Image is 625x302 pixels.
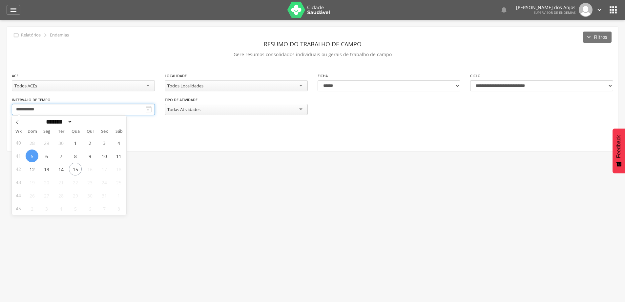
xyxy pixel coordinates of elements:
[69,189,82,202] span: Outubro 29, 2025
[26,176,38,189] span: Outubro 19, 2025
[40,189,53,202] span: Outubro 27, 2025
[12,50,613,59] p: Gere resumos consolidados individuais ou gerais de trabalho de campo
[39,129,54,134] span: Seg
[40,176,53,189] span: Outubro 20, 2025
[25,129,39,134] span: Dom
[69,176,82,189] span: Outubro 22, 2025
[69,202,82,215] span: Novembro 5, 2025
[112,176,125,189] span: Outubro 25, 2025
[16,176,21,189] span: 43
[26,163,38,175] span: Outubro 12, 2025
[613,128,625,173] button: Feedback - Mostrar pesquisa
[83,136,96,149] span: Outubro 2, 2025
[608,5,618,15] i: 
[73,118,94,125] input: Year
[145,105,153,113] i: 
[596,6,603,13] i: 
[583,32,612,43] button: Filtros
[97,129,112,134] span: Sex
[83,189,96,202] span: Outubro 30, 2025
[16,163,21,175] span: 42
[318,73,328,79] label: Ficha
[16,136,21,149] span: 40
[7,5,20,15] a: 
[112,150,125,162] span: Outubro 11, 2025
[68,129,83,134] span: Qua
[69,136,82,149] span: Outubro 1, 2025
[54,189,67,202] span: Outubro 28, 2025
[26,150,38,162] span: Outubro 5, 2025
[12,127,25,136] span: Wk
[13,32,20,39] i: 
[167,83,203,89] div: Todos Localidades
[83,176,96,189] span: Outubro 23, 2025
[40,163,53,175] span: Outubro 13, 2025
[98,150,111,162] span: Outubro 10, 2025
[616,135,622,158] span: Feedback
[16,189,21,202] span: 44
[21,33,41,38] p: Relatórios
[54,163,67,175] span: Outubro 14, 2025
[165,97,198,103] label: Tipo de Atividade
[16,150,21,162] span: 41
[26,202,38,215] span: Novembro 2, 2025
[83,129,97,134] span: Qui
[112,163,125,175] span: Outubro 18, 2025
[83,150,96,162] span: Outubro 9, 2025
[165,73,187,79] label: Localidade
[12,97,51,103] label: Intervalo de Tempo
[500,3,508,17] a: 
[470,73,481,79] label: Ciclo
[500,6,508,14] i: 
[98,163,111,175] span: Outubro 17, 2025
[50,33,69,38] p: Endemias
[40,202,53,215] span: Novembro 3, 2025
[69,163,82,175] span: Outubro 15, 2025
[596,3,603,17] a: 
[112,189,125,202] span: Novembro 1, 2025
[16,202,21,215] span: 45
[10,6,17,14] i: 
[534,10,575,15] span: Supervisor de Endemias
[42,32,49,39] i: 
[12,73,18,79] label: ACE
[516,5,575,10] p: [PERSON_NAME] dos Anjos
[14,83,37,89] div: Todos ACEs
[83,163,96,175] span: Outubro 16, 2025
[112,136,125,149] span: Outubro 4, 2025
[54,150,67,162] span: Outubro 7, 2025
[40,136,53,149] span: Setembro 29, 2025
[98,189,111,202] span: Outubro 31, 2025
[167,106,200,112] div: Todas Atividades
[54,202,67,215] span: Novembro 4, 2025
[98,176,111,189] span: Outubro 24, 2025
[112,129,126,134] span: Sáb
[83,202,96,215] span: Novembro 6, 2025
[54,176,67,189] span: Outubro 21, 2025
[54,136,67,149] span: Setembro 30, 2025
[44,118,73,125] select: Month
[98,136,111,149] span: Outubro 3, 2025
[12,38,613,50] header: Resumo do Trabalho de Campo
[40,150,53,162] span: Outubro 6, 2025
[112,202,125,215] span: Novembro 8, 2025
[26,189,38,202] span: Outubro 26, 2025
[69,150,82,162] span: Outubro 8, 2025
[98,202,111,215] span: Novembro 7, 2025
[26,136,38,149] span: Setembro 28, 2025
[54,129,68,134] span: Ter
